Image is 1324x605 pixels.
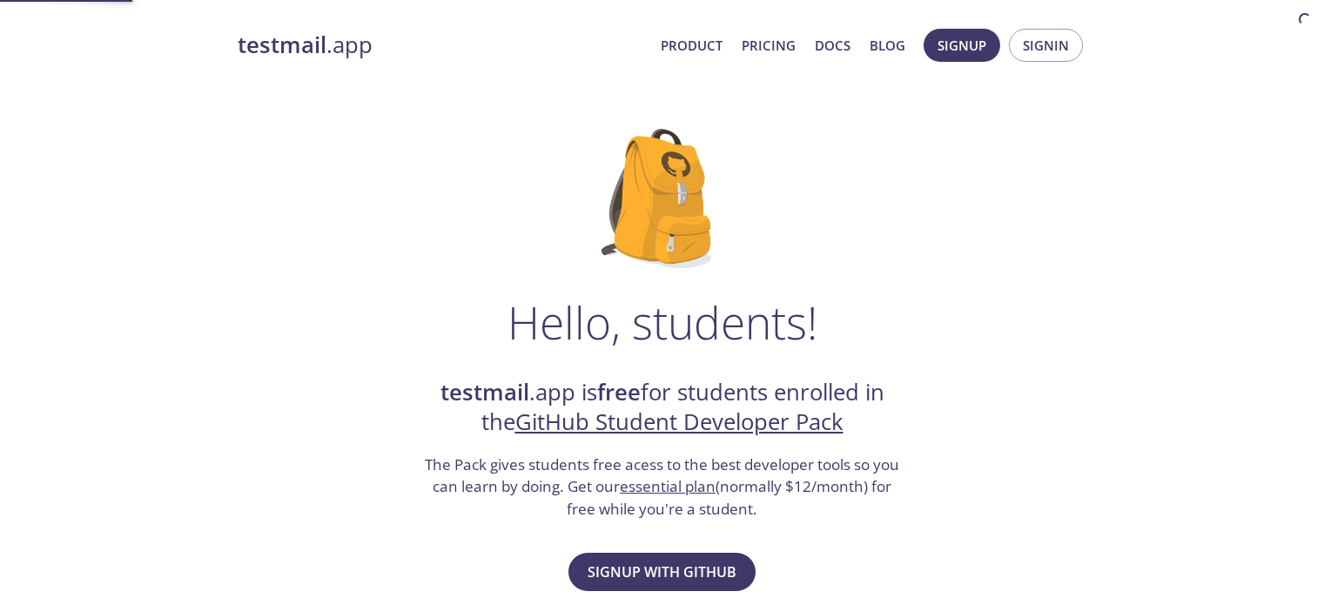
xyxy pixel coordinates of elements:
[815,34,850,57] a: Docs
[1023,34,1069,57] span: Signin
[588,560,736,584] span: Signup with GitHub
[661,34,722,57] a: Product
[423,454,902,521] h3: The Pack gives students free acess to the best developer tools so you can learn by doing. Get our...
[1009,29,1083,62] button: Signin
[238,30,647,60] a: testmail.app
[440,377,529,407] strong: testmail
[238,30,326,60] strong: testmail
[602,129,722,268] img: github-student-backpack.png
[515,407,843,437] a: GitHub Student Developer Pack
[938,34,986,57] span: Signup
[870,34,905,57] a: Blog
[597,377,641,407] strong: free
[568,553,756,591] button: Signup with GitHub
[924,29,1000,62] button: Signup
[620,476,716,496] a: essential plan
[742,34,796,57] a: Pricing
[423,378,902,438] h2: .app is for students enrolled in the
[507,296,817,348] h1: Hello, students!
